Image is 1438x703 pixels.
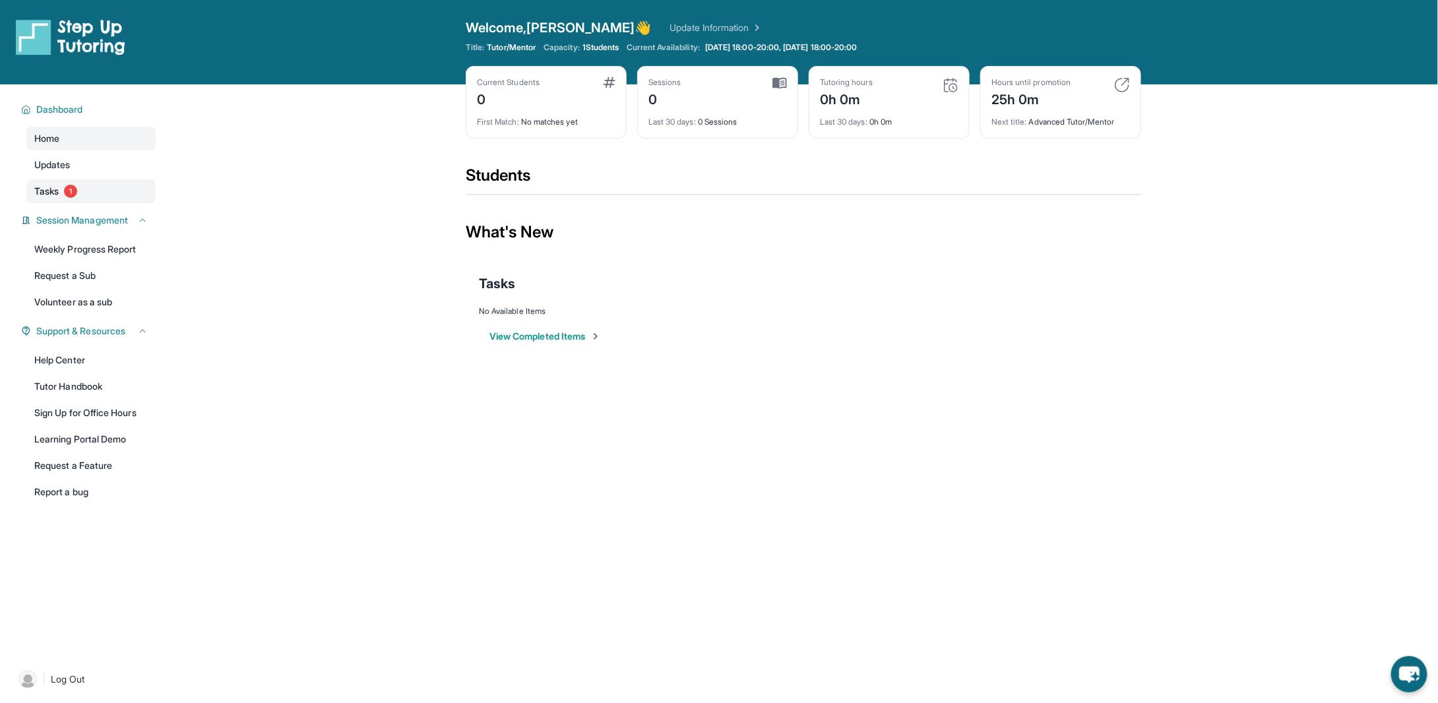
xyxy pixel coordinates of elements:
span: Capacity: [544,42,580,53]
img: logo [16,18,125,55]
span: | [42,671,46,687]
span: [DATE] 18:00-20:00, [DATE] 18:00-20:00 [705,42,858,53]
span: Log Out [51,673,85,686]
a: Home [26,127,156,150]
div: Hours until promotion [991,77,1071,88]
span: Tasks [34,185,59,198]
img: Chevron Right [749,21,763,34]
a: Help Center [26,348,156,372]
div: 0 [477,88,540,109]
div: No matches yet [477,109,615,127]
img: user-img [18,670,37,688]
div: Students [466,165,1141,194]
a: Request a Feature [26,454,156,477]
img: card [1114,77,1130,93]
span: Title: [466,42,484,53]
div: 0 Sessions [648,109,787,127]
a: Tutor Handbook [26,375,156,398]
div: What's New [466,203,1141,261]
a: Report a bug [26,480,156,504]
img: card [772,77,787,89]
div: Sessions [648,77,681,88]
div: Advanced Tutor/Mentor [991,109,1130,127]
div: Tutoring hours [820,77,873,88]
button: Dashboard [31,103,148,116]
img: card [943,77,958,93]
span: Updates [34,158,71,171]
button: Session Management [31,214,148,227]
a: Update Information [670,21,763,34]
span: Last 30 days : [820,117,867,127]
span: Current Availability: [627,42,700,53]
span: Last 30 days : [648,117,696,127]
a: Sign Up for Office Hours [26,401,156,425]
div: 0 [648,88,681,109]
button: chat-button [1391,656,1427,692]
div: 0h 0m [820,88,873,109]
a: Request a Sub [26,264,156,288]
button: Support & Resources [31,324,148,338]
div: 25h 0m [991,88,1071,109]
a: Learning Portal Demo [26,427,156,451]
span: 1 Students [582,42,619,53]
div: 0h 0m [820,109,958,127]
span: Tutor/Mentor [487,42,536,53]
a: Volunteer as a sub [26,290,156,314]
span: Session Management [36,214,128,227]
span: Dashboard [36,103,83,116]
div: Current Students [477,77,540,88]
span: Welcome, [PERSON_NAME] 👋 [466,18,652,37]
span: Home [34,132,59,145]
a: Updates [26,153,156,177]
a: Tasks1 [26,179,156,203]
span: 1 [64,185,77,198]
a: [DATE] 18:00-20:00, [DATE] 18:00-20:00 [703,42,860,53]
a: Weekly Progress Report [26,237,156,261]
button: View Completed Items [489,330,601,343]
div: No Available Items [479,306,1128,317]
span: Tasks [479,274,515,293]
span: Support & Resources [36,324,125,338]
img: card [604,77,615,88]
span: First Match : [477,117,519,127]
a: |Log Out [13,665,156,694]
span: Next title : [991,117,1027,127]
